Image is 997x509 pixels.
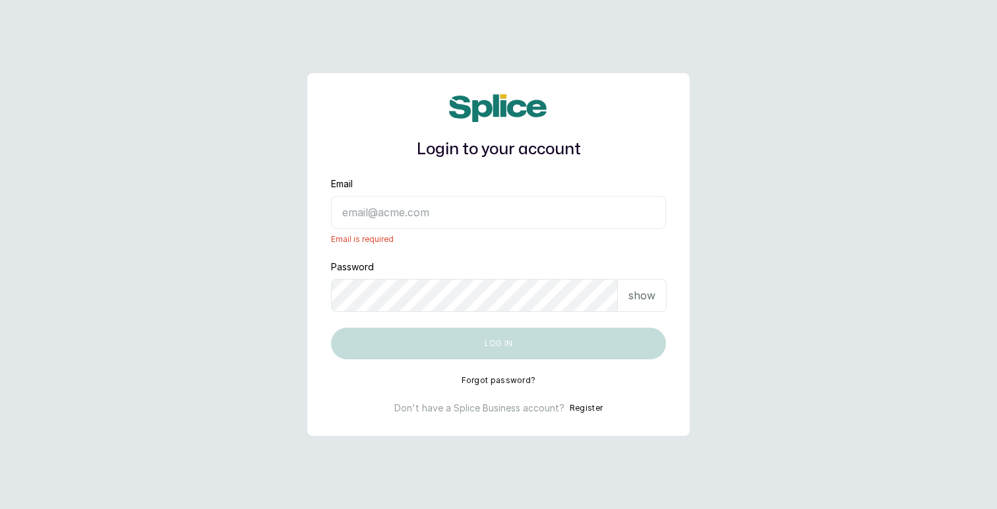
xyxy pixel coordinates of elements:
[331,234,666,245] span: Email is required
[462,375,536,386] button: Forgot password?
[331,260,374,274] label: Password
[628,287,655,303] p: show
[331,328,666,359] button: Log in
[331,138,666,162] h1: Login to your account
[570,402,603,415] button: Register
[394,402,564,415] p: Don't have a Splice Business account?
[331,196,666,229] input: email@acme.com
[331,177,353,191] label: Email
